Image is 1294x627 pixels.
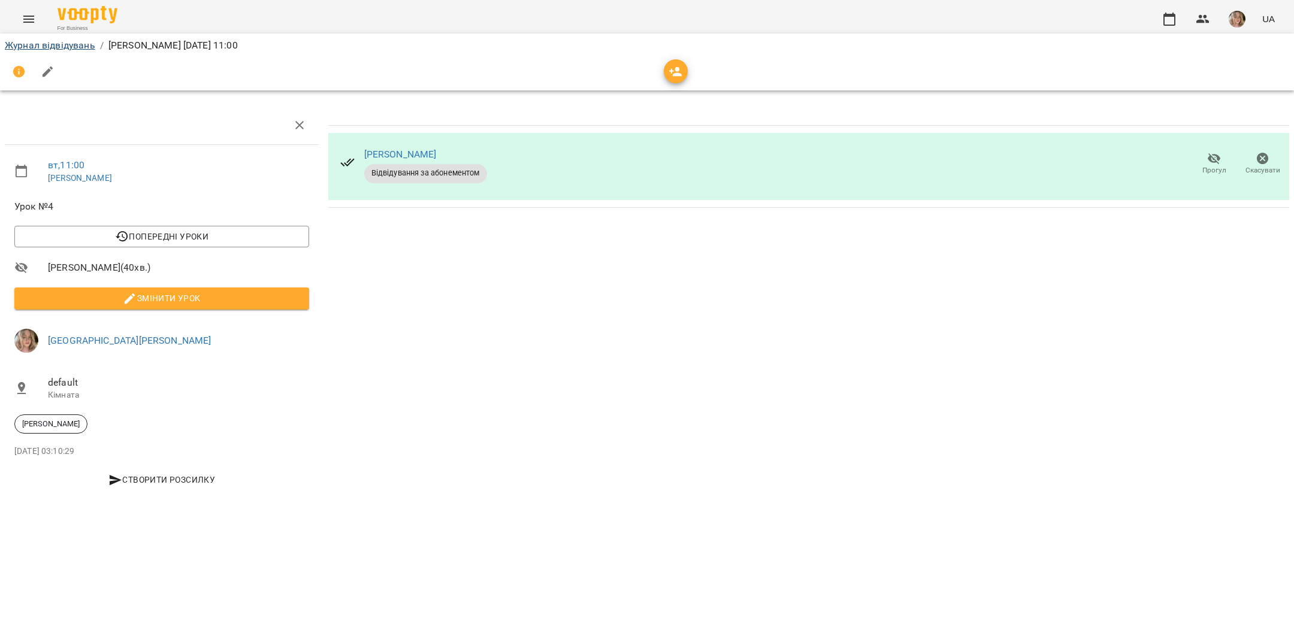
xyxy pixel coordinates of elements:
li: / [100,38,104,53]
img: 96e0e92443e67f284b11d2ea48a6c5b1.jpg [14,329,38,353]
a: вт , 11:00 [48,159,84,171]
a: [PERSON_NAME] [364,149,437,160]
button: Menu [14,5,43,34]
a: [PERSON_NAME] [48,173,112,183]
span: UA [1262,13,1275,25]
span: Відвідування за абонементом [364,168,487,178]
div: [PERSON_NAME] [14,414,87,434]
span: Скасувати [1245,165,1280,175]
span: Попередні уроки [24,229,300,244]
span: [PERSON_NAME] ( 40 хв. ) [48,261,309,275]
button: Змінити урок [14,287,309,309]
span: For Business [58,25,117,32]
span: [PERSON_NAME] [15,419,87,429]
p: Кімната [48,389,309,401]
span: Створити розсилку [19,472,304,487]
a: [GEOGRAPHIC_DATA][PERSON_NAME] [48,335,211,346]
button: Створити розсилку [14,469,309,490]
nav: breadcrumb [5,38,1289,53]
button: UA [1257,8,1280,30]
span: Прогул [1202,165,1226,175]
span: default [48,375,309,390]
img: Voopty Logo [58,6,117,23]
p: [DATE] 03:10:29 [14,446,309,458]
button: Скасувати [1238,147,1287,181]
span: Змінити урок [24,291,300,305]
button: Попередні уроки [14,226,309,247]
p: [PERSON_NAME] [DATE] 11:00 [108,38,238,53]
a: Журнал відвідувань [5,40,95,51]
button: Прогул [1190,147,1238,181]
span: Урок №4 [14,199,309,214]
img: 96e0e92443e67f284b11d2ea48a6c5b1.jpg [1229,11,1245,28]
